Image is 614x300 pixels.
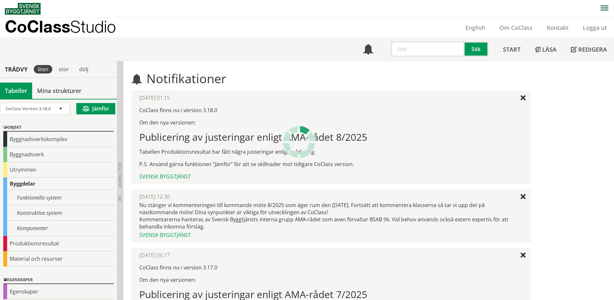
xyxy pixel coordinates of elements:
div: Egenskaper [3,284,114,299]
span: [DATE] 06.17 [139,252,170,259]
div: Utrymmen [3,162,114,177]
p: CoClass finns nu i version 3.18.0 [139,107,523,114]
span: Dölj trädvy [117,162,123,188]
a: Logga ut [576,24,614,32]
span: Notifikationer [363,45,373,55]
div: Trädvy [1,66,31,73]
div: Egenskaper [3,276,114,284]
p: CoClass [5,23,116,30]
input: Sök [391,41,465,57]
h1: Publicering av justeringar enligt AMA-rådet 8/2025 [139,131,523,143]
a: Kontakt [540,24,576,32]
div: Funktionella system [3,190,114,205]
div: Byggdelar [3,177,114,190]
img: Svensk Byggtjänst [5,3,41,15]
span: Start [503,46,520,53]
span: [DATE] 01.15 [139,94,170,101]
p: CoClass finns nu i version 3.17.0 [139,264,523,271]
p: Om den nya versionen: [139,276,523,283]
div: liten [34,65,52,73]
div: Produktionsresultat [3,236,114,251]
div: Svensk Byggtjänst [139,173,523,180]
a: English [458,24,492,32]
div: Komponenter [3,221,114,236]
p: P.S. Använd gärna funktionen ”Jämför” för att se skillnader mot tidigare CoClass version. [139,161,523,168]
a: Start [496,38,528,61]
div: Konstruktiva system [3,205,114,221]
span: CoClass Version 3.18.0 [6,106,51,111]
img: Laddar [283,126,315,158]
a: Läsa [528,38,564,61]
h1: Notifikationer [132,71,531,85]
button: Jämför [76,103,115,114]
a: Redigera [564,38,614,61]
a: Om CoClass [492,24,540,32]
p: Om den nya versionen: [139,119,523,126]
div: Nu stänger vi kommenteringen till kommande möte 8/2025 som äger rum den [DATE]. Fortsätt att komm... [139,202,523,230]
button: Sök [465,41,489,57]
div: Svensk Byggtjänst [139,231,523,239]
p: Tabellen Produktionsresultat har fått några justeringar enligt validering. [139,148,523,155]
a: CoClassStudio [5,18,130,38]
div: Byggnadsverkskomplex [3,132,114,147]
span: [DATE] 12.30 [139,193,170,200]
div: dölj [75,65,92,73]
span: Redigera [578,46,607,53]
span: Studio [70,17,116,36]
div: stor [55,65,73,73]
div: Material och resurser [3,251,114,267]
span: Läsa [542,46,557,53]
a: Mina strukturer [32,83,86,99]
div: Byggnadsverk [3,147,114,162]
div: Objekt [3,124,114,132]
